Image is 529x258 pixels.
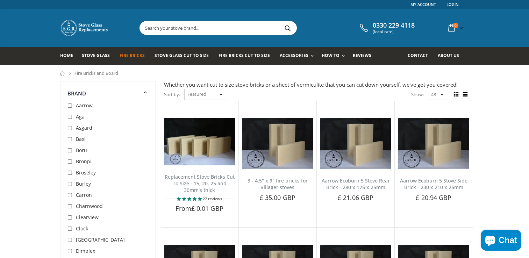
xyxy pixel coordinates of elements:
[452,91,460,98] span: Grid view
[76,136,86,142] span: Baxi
[203,196,222,201] span: 22 reviews
[322,52,339,58] span: How To
[280,47,317,65] a: Accessories
[82,52,110,58] span: Stove Glass
[165,173,235,193] a: Replacement Stove Bricks Cut To Size - 15, 20, 25 and 30mm's thick
[155,52,209,58] span: Stove Glass Cut To Size
[242,118,313,169] img: 3 - 4.5" x 9" fire bricks for Villager stoves
[411,89,424,100] span: Show:
[438,52,459,58] span: About us
[322,47,348,65] a: How To
[164,81,469,88] div: Whether you want cut to size stove bricks or a sheet of vermiculite that you can cut down yoursel...
[358,22,415,34] a: 0330 229 4118 (local rate)
[140,21,375,35] input: Search your stove brand...
[164,118,235,165] img: Replacement Stove Bricks Cut To Size - 15, 20, 25 and 30mm's thick
[408,47,433,65] a: Contact
[408,52,428,58] span: Contact
[398,118,469,169] img: Aarrow Ecoburn 5 Stove Side Brick
[219,47,275,65] a: Fire Bricks Cut To Size
[191,204,223,213] span: £ 0.01 GBP
[76,225,88,232] span: Clock
[338,193,373,202] span: £ 21.06 GBP
[120,47,150,65] a: Fire Bricks
[260,193,295,202] span: £ 35.00 GBP
[82,47,115,65] a: Stove Glass
[60,19,109,37] img: Stove Glass Replacement
[164,88,180,101] span: Sort by:
[74,70,118,76] span: Fire Bricks and Board
[320,118,391,169] img: Aarrow Ecoburn 5 Stove Rear Brick
[67,90,86,97] span: Brand
[280,52,308,58] span: Accessories
[76,124,92,131] span: Asgard
[219,52,270,58] span: Fire Bricks Cut To Size
[76,203,103,209] span: Charnwood
[76,147,87,153] span: Boru
[445,21,464,35] a: 0
[373,29,415,34] span: (local rate)
[353,47,377,65] a: Reviews
[76,248,95,254] span: Dimplex
[76,102,93,109] span: Aarrow
[322,177,390,191] a: Aarrow Ecoburn 5 Stove Rear Brick - 280 x 175 x 25mm
[353,52,371,58] span: Reviews
[120,52,145,58] span: Fire Bricks
[462,91,469,98] span: List view
[479,230,523,252] inbox-online-store-chat: Shopify online store chat
[76,236,125,243] span: [GEOGRAPHIC_DATA]
[76,192,92,198] span: Carron
[76,158,92,165] span: Bronpi
[60,47,78,65] a: Home
[400,177,467,191] a: Aarrow Ecoburn 5 Stove Side Brick - 230 x 210 x 25mm
[416,193,451,202] span: £ 20.94 GBP
[76,180,91,187] span: Burley
[155,47,214,65] a: Stove Glass Cut To Size
[280,21,296,35] button: Search
[248,177,308,191] a: 3 - 4.5" x 9" fire bricks for Villager stoves
[453,23,458,28] span: 0
[76,214,99,221] span: Clearview
[373,22,415,29] span: 0330 229 4118
[177,196,203,201] span: 4.77 stars
[76,113,85,120] span: Aga
[438,47,464,65] a: About us
[60,71,65,76] a: Home
[176,204,223,213] span: From
[60,52,73,58] span: Home
[76,169,96,176] span: Broseley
